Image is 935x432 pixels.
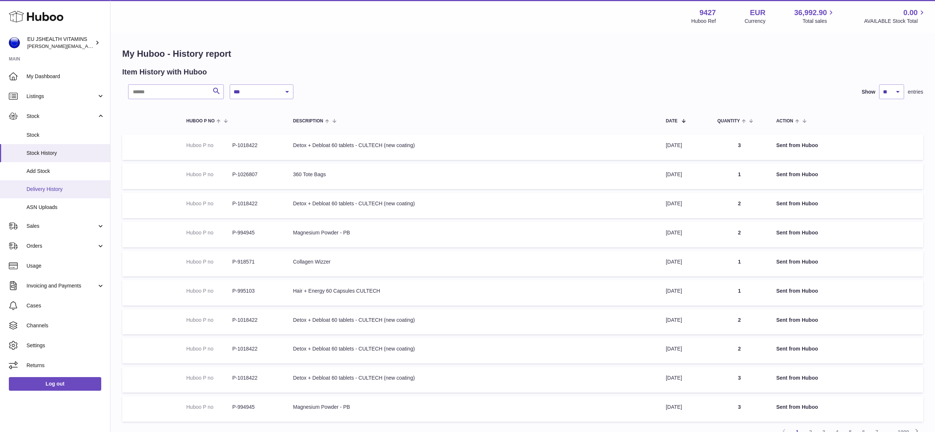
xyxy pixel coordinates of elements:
td: 3 [710,367,769,393]
dd: P-1018422 [232,374,278,382]
a: 36,992.90 Total sales [794,8,835,25]
dt: Huboo P no [186,229,232,236]
td: [DATE] [659,338,710,363]
strong: Sent from Huboo [776,142,818,148]
dd: P-1026807 [232,171,278,178]
td: 2 [710,309,769,335]
td: 360 Tote Bags [286,164,659,189]
td: Hair + Energy 60 Capsules CULTECH [286,280,659,306]
span: Description [293,119,323,123]
span: entries [908,88,923,95]
td: 2 [710,222,769,247]
label: Show [862,88,875,95]
strong: Sent from Huboo [776,317,818,323]
h1: My Huboo - History report [122,48,923,60]
td: 2 [710,338,769,363]
span: Invoicing and Payments [27,282,97,289]
td: [DATE] [659,164,710,189]
span: Channels [27,322,105,329]
td: [DATE] [659,309,710,335]
strong: Sent from Huboo [776,230,818,236]
a: Log out [9,377,101,390]
td: 3 [710,135,769,160]
span: Quantity [717,119,740,123]
strong: Sent from Huboo [776,375,818,381]
dt: Huboo P no [186,200,232,207]
span: Date [666,119,678,123]
span: Sales [27,223,97,230]
h2: Item History with Huboo [122,67,207,77]
span: Stock History [27,150,105,157]
span: 0.00 [903,8,918,18]
dt: Huboo P no [186,171,232,178]
strong: 9427 [699,8,716,18]
td: Detox + Debloat 60 tablets - CULTECH (new coating) [286,367,659,393]
div: Currency [745,18,766,25]
span: Add Stock [27,168,105,175]
td: Detox + Debloat 60 tablets - CULTECH (new coating) [286,309,659,335]
dd: P-994945 [232,404,278,411]
td: Magnesium Powder - PB [286,396,659,422]
dd: P-918571 [232,258,278,265]
span: Orders [27,243,97,250]
span: Stock [27,113,97,120]
td: [DATE] [659,222,710,247]
dt: Huboo P no [186,374,232,382]
td: Collagen Wizzer [286,251,659,276]
dt: Huboo P no [186,345,232,352]
dt: Huboo P no [186,317,232,324]
td: [DATE] [659,193,710,218]
td: 2 [710,193,769,218]
a: 0.00 AVAILABLE Stock Total [864,8,926,25]
dd: P-1018422 [232,317,278,324]
span: My Dashboard [27,73,105,80]
span: Settings [27,342,105,349]
dd: P-1018422 [232,200,278,207]
span: Total sales [802,18,835,25]
strong: EUR [750,8,765,18]
span: Huboo P no [186,119,215,123]
dt: Huboo P no [186,404,232,411]
dd: P-1018422 [232,142,278,149]
span: AVAILABLE Stock Total [864,18,926,25]
span: Action [776,119,793,123]
span: ASN Uploads [27,204,105,211]
div: EU JSHEALTH VITAMINS [27,36,93,50]
td: Magnesium Powder - PB [286,222,659,247]
td: 1 [710,280,769,306]
strong: Sent from Huboo [776,259,818,265]
td: 1 [710,164,769,189]
span: Returns [27,362,105,369]
dt: Huboo P no [186,142,232,149]
img: laura@jessicasepel.com [9,37,20,48]
span: Cases [27,302,105,309]
span: Stock [27,132,105,139]
strong: Sent from Huboo [776,288,818,294]
span: [PERSON_NAME][EMAIL_ADDRESS][DOMAIN_NAME] [27,43,148,49]
td: [DATE] [659,367,710,393]
td: [DATE] [659,135,710,160]
span: 36,992.90 [794,8,827,18]
strong: Sent from Huboo [776,201,818,206]
dd: P-994945 [232,229,278,236]
dt: Huboo P no [186,258,232,265]
td: 1 [710,251,769,276]
td: Detox + Debloat 60 tablets - CULTECH (new coating) [286,135,659,160]
span: Usage [27,262,105,269]
span: Listings [27,93,97,100]
td: 3 [710,396,769,422]
td: Detox + Debloat 60 tablets - CULTECH (new coating) [286,193,659,218]
dd: P-1018422 [232,345,278,352]
span: Delivery History [27,186,105,193]
td: [DATE] [659,396,710,422]
dd: P-995103 [232,288,278,295]
div: Huboo Ref [691,18,716,25]
td: [DATE] [659,251,710,276]
dt: Huboo P no [186,288,232,295]
strong: Sent from Huboo [776,346,818,352]
strong: Sent from Huboo [776,171,818,177]
strong: Sent from Huboo [776,404,818,410]
td: [DATE] [659,280,710,306]
td: Detox + Debloat 60 tablets - CULTECH (new coating) [286,338,659,363]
